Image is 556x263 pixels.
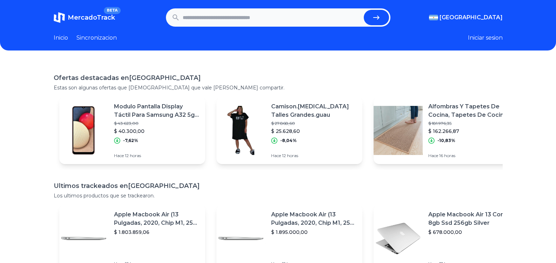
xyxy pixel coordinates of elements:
p: $ 1.895.000,00 [271,229,357,236]
p: Hace 16 horas [428,153,514,159]
img: Featured image [59,106,108,155]
img: Argentina [429,15,438,20]
span: [GEOGRAPHIC_DATA] [440,13,503,22]
a: Featured imageModulo Pantalla Display Táctil Para Samsung A32 5g A326$ 43.623,00$ 40.300,00-7,62%... [59,97,205,164]
img: Featured image [216,214,266,263]
p: -10,83% [437,138,455,143]
p: Hace 12 horas [271,153,357,159]
p: $ 27.868,60 [271,121,357,126]
p: $ 43.623,00 [114,121,200,126]
p: $ 25.628,60 [271,128,357,135]
button: Iniciar sesion [468,34,503,42]
img: MercadoTrack [54,12,65,23]
p: $ 1.803.859,06 [114,229,200,236]
span: MercadoTrack [68,14,115,21]
p: $ 678.000,00 [428,229,514,236]
img: Featured image [374,214,423,263]
a: Sincronizacion [76,34,117,42]
h1: Ofertas destacadas en [GEOGRAPHIC_DATA] [54,73,503,83]
p: Camison.[MEDICAL_DATA] Talles Grandes.guau [271,102,357,119]
a: MercadoTrackBETA [54,12,115,23]
button: [GEOGRAPHIC_DATA] [429,13,503,22]
a: Featured imageCamison.[MEDICAL_DATA] Talles Grandes.guau$ 27.868,60$ 25.628,60-8,04%Hace 12 horas [216,97,362,164]
a: Inicio [54,34,68,42]
p: -8,04% [280,138,297,143]
p: Los ultimos productos que se trackearon. [54,192,503,199]
a: Featured imageAlfombras Y Tapetes De Cocina, Tapetes De Cocina Antidesl...$ 181.976,35$ 162.266,8... [374,97,520,164]
p: Apple Macbook Air 13 Core I5 8gb Ssd 256gb Silver [428,210,514,227]
p: $ 40.300,00 [114,128,200,135]
p: Hace 12 horas [114,153,200,159]
p: Apple Macbook Air (13 Pulgadas, 2020, Chip M1, 256 Gb De Ssd, 8 Gb De Ram) - Plata [271,210,357,227]
p: Alfombras Y Tapetes De Cocina, Tapetes De Cocina Antidesl... [428,102,514,119]
p: Estas son algunas ofertas que [DEMOGRAPHIC_DATA] que vale [PERSON_NAME] compartir. [54,84,503,91]
img: Featured image [374,106,423,155]
p: -7,62% [123,138,138,143]
p: Modulo Pantalla Display Táctil Para Samsung A32 5g A326 [114,102,200,119]
h1: Ultimos trackeados en [GEOGRAPHIC_DATA] [54,181,503,191]
p: $ 162.266,87 [428,128,514,135]
p: $ 181.976,35 [428,121,514,126]
img: Featured image [59,214,108,263]
p: Apple Macbook Air (13 Pulgadas, 2020, Chip M1, 256 Gb De Ssd, 8 Gb De Ram) - Plata [114,210,200,227]
span: BETA [104,7,120,14]
img: Featured image [216,106,266,155]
